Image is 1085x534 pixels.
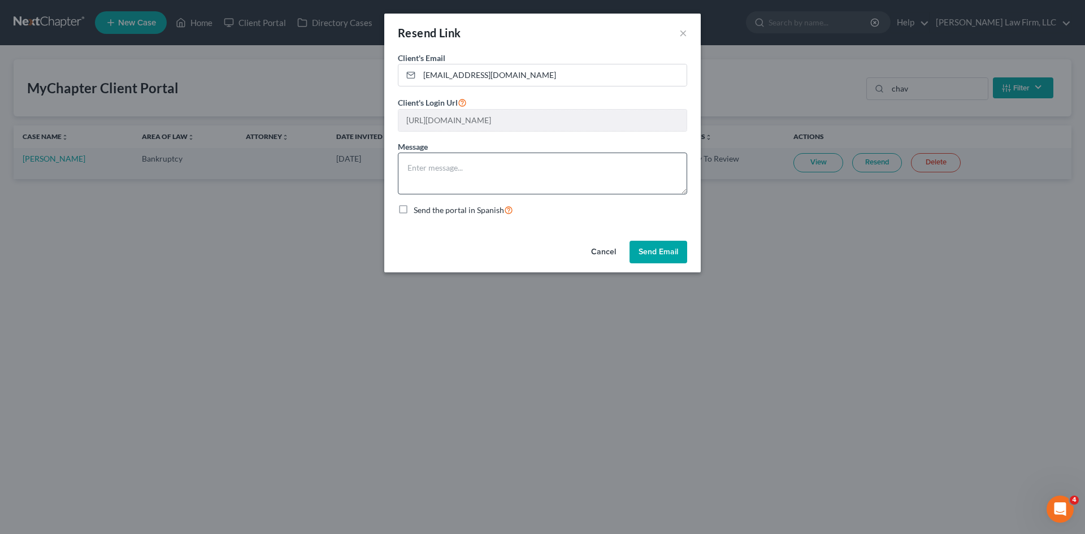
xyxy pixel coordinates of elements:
label: Message [398,141,428,153]
span: 4 [1070,496,1079,505]
div: Resend Link [398,25,461,41]
input: Enter email... [419,64,687,86]
button: Send Email [630,241,687,263]
button: Cancel [582,241,625,263]
button: × [679,26,687,40]
span: Send the portal in Spanish [414,205,504,215]
iframe: Intercom live chat [1047,496,1074,523]
span: Client's Email [398,53,445,63]
input: -- [398,110,687,131]
label: Client's Login Url [398,95,467,109]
